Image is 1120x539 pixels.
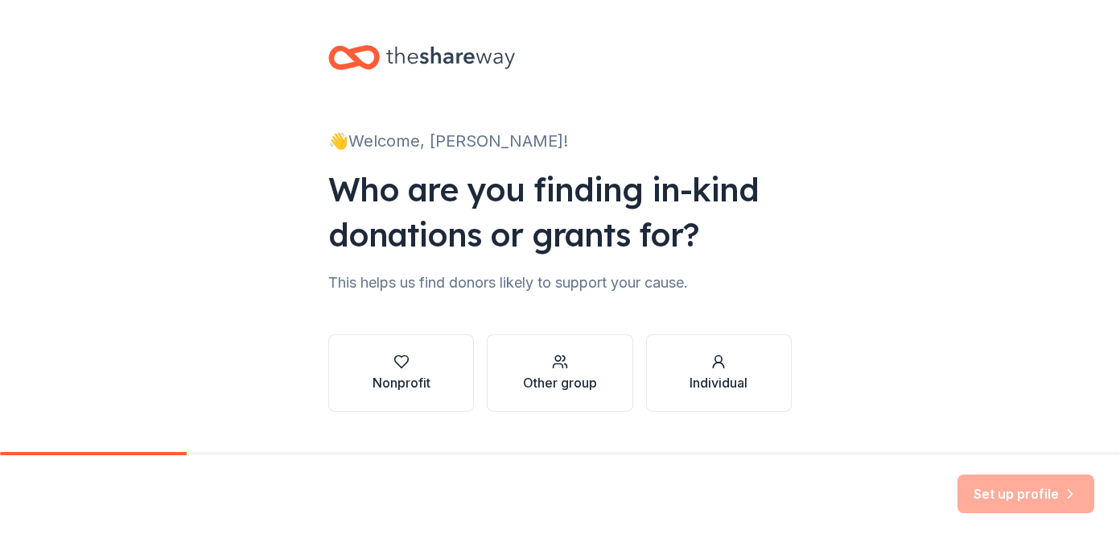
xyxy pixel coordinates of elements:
[646,334,792,412] button: Individual
[328,167,792,257] div: Who are you finding in-kind donations or grants for?
[487,334,632,412] button: Other group
[373,373,430,392] div: Nonprofit
[328,334,474,412] button: Nonprofit
[690,373,747,392] div: Individual
[328,128,792,154] div: 👋 Welcome, [PERSON_NAME]!
[328,270,792,296] div: This helps us find donors likely to support your cause.
[523,373,597,392] div: Other group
